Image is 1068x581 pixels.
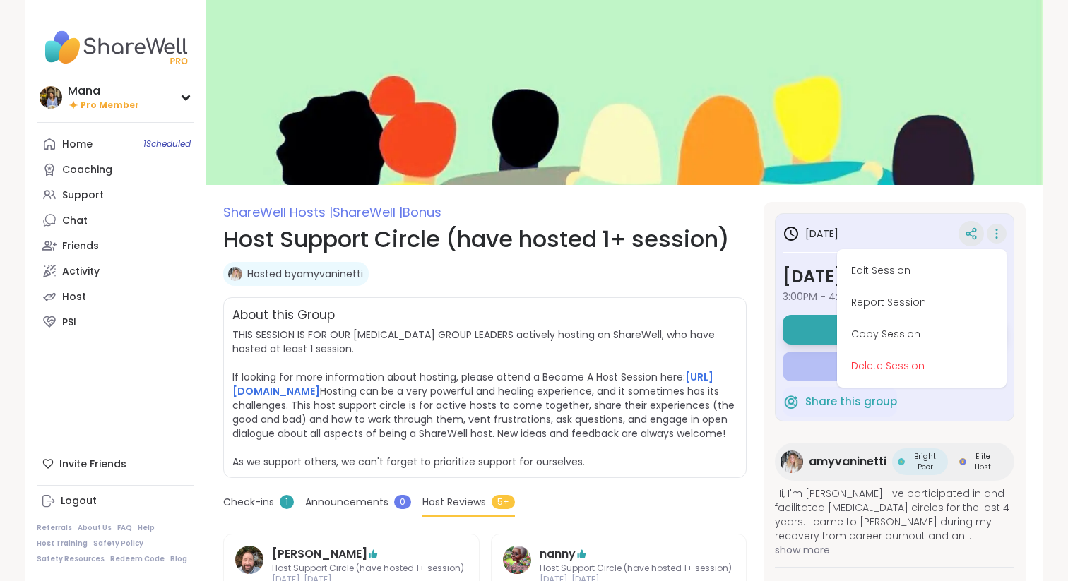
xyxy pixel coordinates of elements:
[223,222,747,256] h1: Host Support Circle (have hosted 1+ session)
[170,554,187,564] a: Blog
[62,138,93,152] div: Home
[305,495,388,510] span: Announcements
[37,131,194,157] a: Home1Scheduled
[333,203,403,221] span: ShareWell |
[37,258,194,284] a: Activity
[783,289,1007,304] span: 3:00PM - 4:00PM EDT
[143,138,191,150] span: 1 Scheduled
[843,287,1001,318] button: Report Session
[62,214,88,228] div: Chat
[775,443,1014,481] a: amyvaninettiamyvaninettiBright PeerBright PeerElite HostElite Host
[228,267,242,281] img: amyvaninetti
[783,315,1007,345] button: Register
[783,352,1007,381] button: Enter group
[783,225,838,242] h3: [DATE]
[37,182,194,208] a: Support
[78,523,112,533] a: About Us
[93,539,143,549] a: Safety Policy
[37,208,194,233] a: Chat
[394,495,411,509] span: 0
[969,451,997,472] span: Elite Host
[908,451,942,472] span: Bright Peer
[783,264,1007,289] h3: [DATE]
[37,523,72,533] a: Referrals
[37,489,194,514] a: Logout
[68,83,139,99] div: Mana
[40,86,62,109] img: Mana
[247,267,363,281] a: Hosted byamyvaninetti
[235,546,263,574] img: Brian_L
[37,554,105,564] a: Safety Resources
[117,523,132,533] a: FAQ
[272,563,464,575] span: Host Support Circle (have hosted 1+ session)
[422,495,486,510] span: Host Reviews
[843,255,1001,287] button: Edit Session
[959,458,966,465] img: Elite Host
[62,316,76,330] div: PSI
[62,163,112,177] div: Coaching
[280,495,294,509] span: 1
[61,494,97,508] div: Logout
[272,546,367,563] a: [PERSON_NAME]
[775,486,1014,543] span: Hi, I'm [PERSON_NAME]. I've participated in and facilitated [MEDICAL_DATA] circles for the last 4...
[62,265,100,279] div: Activity
[781,450,803,473] img: amyvaninetti
[37,23,194,72] img: ShareWell Nav Logo
[783,393,800,410] img: ShareWell Logomark
[540,546,576,563] a: nanny
[62,188,104,203] div: Support
[62,239,99,253] div: Friends
[843,350,1001,382] button: Delete Session
[809,453,886,470] span: amyvaninetti
[492,495,515,509] span: 5+
[37,451,194,477] div: Invite Friends
[37,284,194,309] a: Host
[775,543,1014,557] span: show more
[783,387,897,417] button: Share this group
[223,203,333,221] span: ShareWell Hosts |
[81,100,139,112] span: Pro Member
[898,458,905,465] img: Bright Peer
[37,233,194,258] a: Friends
[138,523,155,533] a: Help
[540,563,732,575] span: Host Support Circle (have hosted 1+ session)
[805,394,897,410] span: Share this group
[37,309,194,335] a: PSI
[110,554,165,564] a: Redeem Code
[843,318,1001,350] button: Copy Session
[62,290,86,304] div: Host
[37,157,194,182] a: Coaching
[503,546,531,574] img: nanny
[232,370,713,398] a: [URL][DOMAIN_NAME]
[223,495,274,510] span: Check-ins
[232,306,335,325] h2: About this Group
[37,539,88,549] a: Host Training
[232,328,735,469] span: THIS SESSION IS FOR OUR [MEDICAL_DATA] GROUP LEADERS actively hosting on ShareWell, who have host...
